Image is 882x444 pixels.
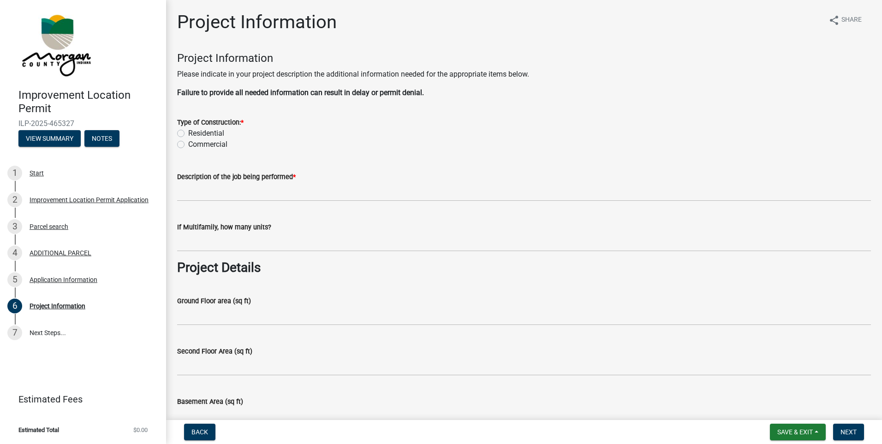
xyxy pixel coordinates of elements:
[188,139,227,150] label: Commercial
[30,303,85,309] div: Project Information
[191,428,208,436] span: Back
[828,15,840,26] i: share
[840,428,857,436] span: Next
[177,399,243,405] label: Basement Area (sq ft)
[84,135,119,143] wm-modal-confirm: Notes
[177,174,296,180] label: Description of the job being performed
[18,89,159,115] h4: Improvement Location Permit
[7,219,22,234] div: 3
[177,348,252,355] label: Second Floor Area (sq ft)
[177,69,871,80] p: Please indicate in your project description the additional information needed for the appropriate...
[18,130,81,147] button: View Summary
[18,119,148,128] span: ILP-2025-465327
[177,120,244,126] label: Type of Construction:
[7,325,22,340] div: 7
[7,390,151,408] a: Estimated Fees
[7,166,22,180] div: 1
[841,15,862,26] span: Share
[188,128,224,139] label: Residential
[777,428,813,436] span: Save & Exit
[177,224,271,231] label: If Multifamily, how many units?
[821,11,869,29] button: shareShare
[18,427,59,433] span: Estimated Total
[177,260,261,275] strong: Project Details
[30,170,44,176] div: Start
[184,424,215,440] button: Back
[30,250,91,256] div: ADDITIONAL PARCEL
[177,88,424,97] strong: Failure to provide all needed information can result in delay or permit denial.
[177,298,251,305] label: Ground Floor area (sq ft)
[30,197,149,203] div: Improvement Location Permit Application
[7,299,22,313] div: 6
[30,223,68,230] div: Parcel search
[30,276,97,283] div: Application Information
[84,130,119,147] button: Notes
[770,424,826,440] button: Save & Exit
[833,424,864,440] button: Next
[7,246,22,260] div: 4
[18,10,93,79] img: Morgan County, Indiana
[7,272,22,287] div: 5
[18,135,81,143] wm-modal-confirm: Summary
[133,427,148,433] span: $0.00
[177,52,871,65] h4: Project Information
[177,11,337,33] h1: Project Information
[7,192,22,207] div: 2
